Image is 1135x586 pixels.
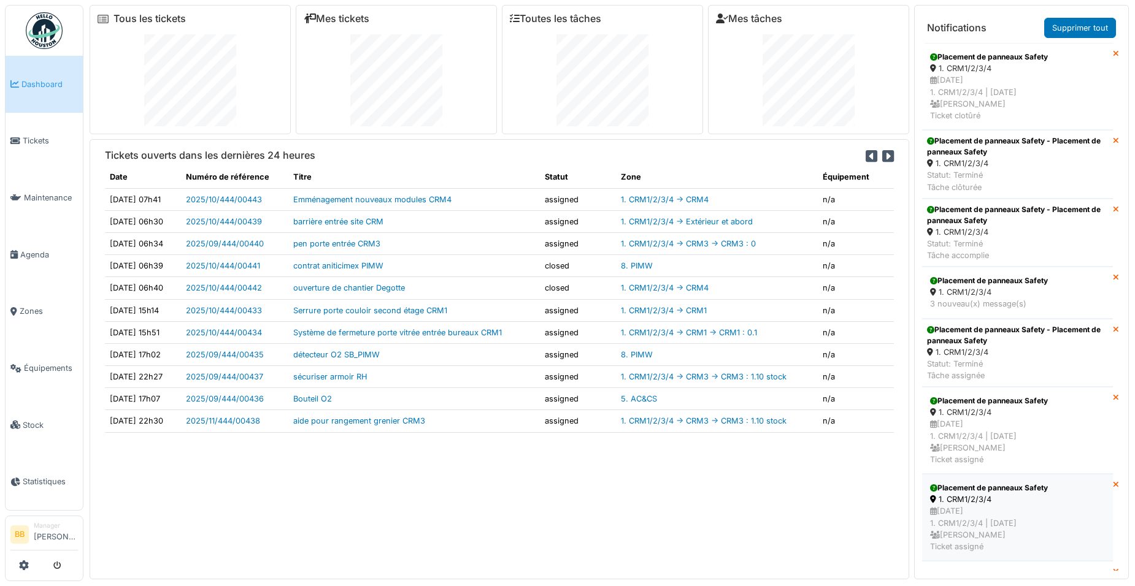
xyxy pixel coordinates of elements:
a: 2025/10/444/00442 [186,283,262,292]
div: Placement de panneaux Safety [930,51,1105,63]
div: [DATE] 1. CRM1/2/3/4 | [DATE] [PERSON_NAME] Ticket clotûré [930,74,1105,121]
span: Stock [23,419,78,431]
div: 1. CRM1/2/3/4 [927,226,1108,238]
a: Placement de panneaux Safety - Placement de panneaux Safety 1. CRM1/2/3/4 Statut: TerminéTâche ac... [922,199,1113,267]
h6: Tickets ouverts dans les dernières 24 heures [105,150,315,161]
a: Système de fermeture porte vitrée entrée bureaux CRM1 [293,328,502,337]
td: assigned [540,210,616,232]
a: 2025/10/444/00443 [186,195,262,204]
a: Zones [6,283,83,340]
a: ouverture de chantier Degotte [293,283,405,292]
td: assigned [540,232,616,254]
a: 2025/11/444/00438 [186,416,260,425]
a: Agenda [6,226,83,283]
td: assigned [540,299,616,321]
td: [DATE] 15h14 [105,299,181,321]
td: assigned [540,188,616,210]
th: Équipement [818,166,894,188]
div: 1. CRM1/2/3/4 [930,493,1105,505]
div: [DATE] 1. CRM1/2/3/4 | [DATE] [PERSON_NAME] Ticket assigné [930,418,1105,465]
td: closed [540,277,616,299]
a: 1. CRM1/2/3/4 -> CRM3 -> CRM3 : 0 [621,239,756,248]
td: assigned [540,410,616,432]
div: Statut: Terminé Tâche clôturée [927,169,1108,192]
a: 2025/10/444/00439 [186,217,262,226]
td: n/a [818,366,894,388]
a: 1. CRM1/2/3/4 -> CRM1 [621,306,707,315]
div: 1. CRM1/2/3/4 [927,346,1108,358]
a: BB Manager[PERSON_NAME] [10,521,78,550]
th: Date [105,166,181,188]
a: Placement de panneaux Safety 1. CRM1/2/3/4 [DATE]1. CRM1/2/3/4 | [DATE] [PERSON_NAME]Ticket assigné [922,387,1113,474]
div: 3 nouveau(x) message(s) [930,298,1105,310]
td: [DATE] 07h41 [105,188,181,210]
a: Stock [6,397,83,454]
td: [DATE] 06h34 [105,232,181,254]
a: Tous les tickets [113,13,186,25]
a: sécuriser armoir RH [293,372,367,381]
td: [DATE] 17h02 [105,343,181,365]
a: Mes tâches [716,13,782,25]
a: 2025/09/444/00435 [186,350,264,359]
a: 1. CRM1/2/3/4 -> CRM3 -> CRM3 : 1.10 stock [621,416,787,425]
td: n/a [818,410,894,432]
div: Placement de panneaux Safety [930,395,1105,406]
div: Emménagement nouveaux modules CRM4 [930,569,1105,580]
a: 8. PIMW [621,261,653,270]
span: Agenda [20,249,78,261]
td: n/a [818,299,894,321]
div: [DATE] 1. CRM1/2/3/4 | [DATE] [PERSON_NAME] Ticket assigné [930,505,1105,552]
a: Supprimer tout [1044,18,1116,38]
td: [DATE] 22h27 [105,366,181,388]
td: assigned [540,388,616,410]
td: n/a [818,321,894,343]
td: n/a [818,343,894,365]
div: 1. CRM1/2/3/4 [927,158,1108,169]
td: assigned [540,321,616,343]
td: n/a [818,255,894,277]
a: 5. AC&CS [621,394,657,403]
td: n/a [818,277,894,299]
th: Statut [540,166,616,188]
a: 2025/09/444/00437 [186,372,263,381]
td: [DATE] 06h30 [105,210,181,232]
a: Bouteil O2 [293,394,332,403]
img: Badge_color-CXgf-gQk.svg [26,12,63,49]
div: Placement de panneaux Safety [930,482,1105,493]
th: Numéro de référence [181,166,288,188]
a: 1. CRM1/2/3/4 -> CRM4 [621,283,709,292]
a: aide pour rangement grenier CRM3 [293,416,425,425]
a: 8. PIMW [621,350,653,359]
a: détecteur O2 SB_PIMW [293,350,380,359]
a: 2025/10/444/00434 [186,328,262,337]
span: Dashboard [21,78,78,90]
a: 2025/09/444/00436 [186,394,264,403]
td: [DATE] 22h30 [105,410,181,432]
a: Toutes les tâches [510,13,601,25]
td: n/a [818,188,894,210]
a: Placement de panneaux Safety - Placement de panneaux Safety 1. CRM1/2/3/4 Statut: TerminéTâche cl... [922,130,1113,199]
div: Statut: Terminé Tâche assignée [927,358,1108,381]
span: Maintenance [24,192,78,204]
a: Serrure porte couloir second étage CRM1 [293,306,447,315]
div: 1. CRM1/2/3/4 [930,406,1105,418]
a: Maintenance [6,169,83,226]
a: 1. CRM1/2/3/4 -> CRM3 -> CRM3 : 1.10 stock [621,372,787,381]
a: pen porte entrée CRM3 [293,239,380,248]
a: 2025/10/444/00433 [186,306,262,315]
a: Mes tickets [304,13,369,25]
h6: Notifications [927,22,987,34]
td: [DATE] 06h40 [105,277,181,299]
a: barrière entrée site CRM [293,217,383,226]
div: Placement de panneaux Safety - Placement de panneaux Safety [927,324,1108,346]
a: 2025/09/444/00440 [186,239,264,248]
a: Équipements [6,340,83,397]
td: assigned [540,343,616,365]
td: [DATE] 15h51 [105,321,181,343]
td: [DATE] 17h07 [105,388,181,410]
div: Placement de panneaux Safety [930,275,1105,286]
span: Équipements [24,362,78,374]
a: Placement de panneaux Safety 1. CRM1/2/3/4 3 nouveau(x) message(s) [922,267,1113,318]
a: Statistiques [6,454,83,511]
li: BB [10,525,29,544]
